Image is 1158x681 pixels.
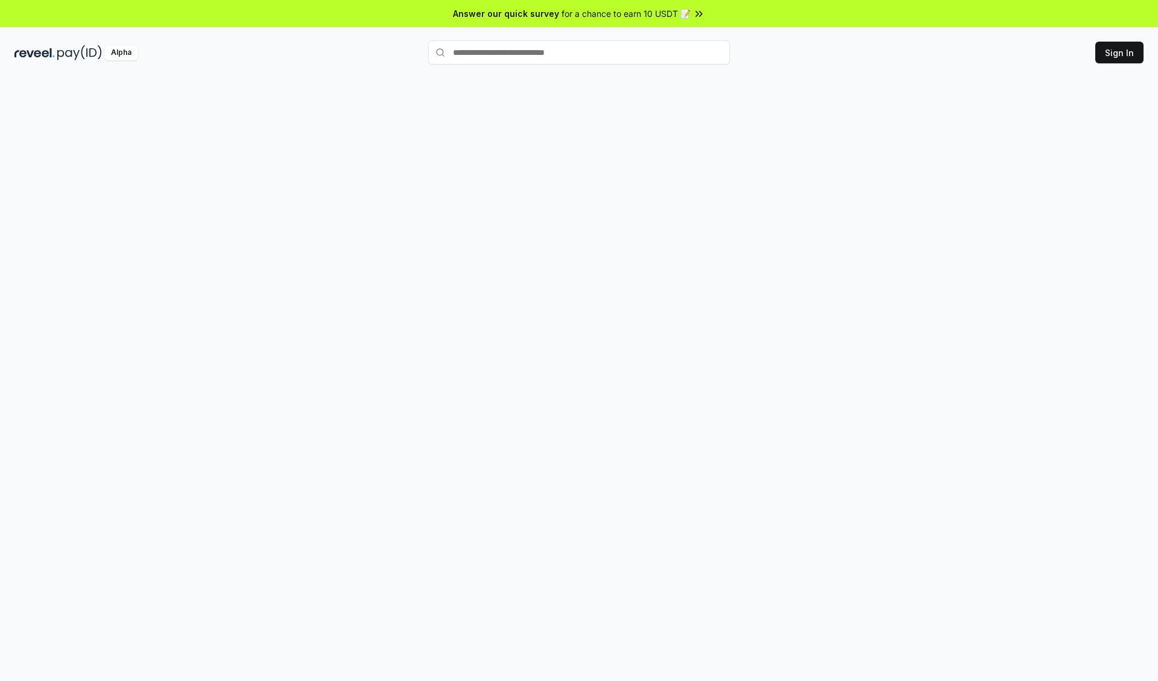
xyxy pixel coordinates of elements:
button: Sign In [1095,42,1144,63]
span: for a chance to earn 10 USDT 📝 [562,7,691,20]
img: pay_id [57,45,102,60]
div: Alpha [104,45,138,60]
span: Answer our quick survey [453,7,559,20]
img: reveel_dark [14,45,55,60]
